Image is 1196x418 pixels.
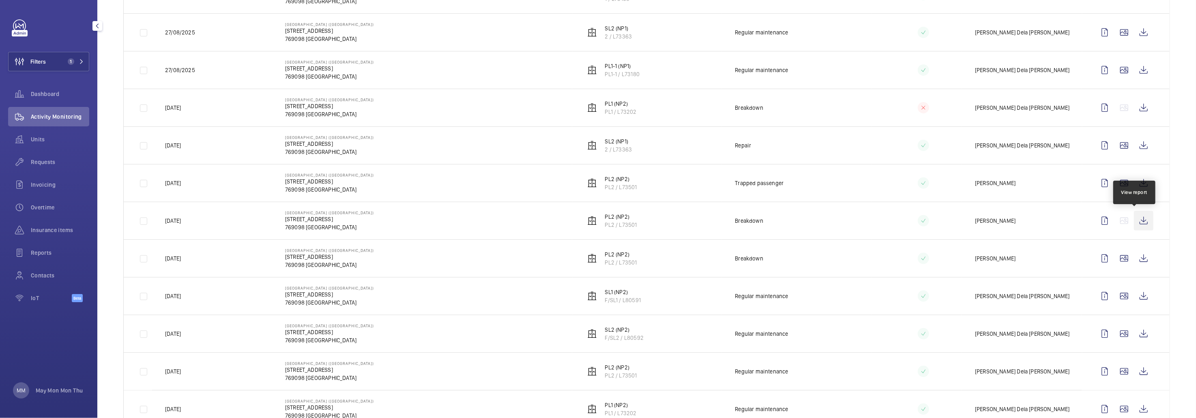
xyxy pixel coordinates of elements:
[31,294,72,302] span: IoT
[587,65,597,75] img: elevator.svg
[605,401,637,409] p: PL1 (NP2)
[735,254,763,262] p: Breakdown
[285,148,374,156] p: 769098 [GEOGRAPHIC_DATA]
[285,403,374,412] p: [STREET_ADDRESS]
[605,100,637,108] p: PL1 (NP2)
[735,141,751,149] p: Repair
[735,28,788,36] p: Regular maintenance
[605,250,637,258] p: PL2 (NP2)
[975,104,1070,112] p: [PERSON_NAME] Dela [PERSON_NAME]
[605,137,632,145] p: SL2 (NP1)
[285,299,374,307] p: 769098 [GEOGRAPHIC_DATA]
[587,404,597,414] img: elevator.svg
[285,290,374,299] p: [STREET_ADDRESS]
[587,28,597,37] img: elevator.svg
[8,52,89,71] button: Filters1
[165,28,195,36] p: 27/08/2025
[735,179,784,187] p: Trapped passenger
[285,210,374,215] p: [GEOGRAPHIC_DATA] ([GEOGRAPHIC_DATA])
[285,35,374,43] p: 769098 [GEOGRAPHIC_DATA]
[285,399,374,403] p: [GEOGRAPHIC_DATA] ([GEOGRAPHIC_DATA])
[285,73,374,81] p: 769098 [GEOGRAPHIC_DATA]
[605,24,632,32] p: SL2 (NP1)
[975,292,1070,300] p: [PERSON_NAME] Dela [PERSON_NAME]
[587,291,597,301] img: elevator.svg
[975,179,1016,187] p: [PERSON_NAME]
[1121,189,1148,196] div: View report
[165,217,181,225] p: [DATE]
[165,292,181,300] p: [DATE]
[285,328,374,336] p: [STREET_ADDRESS]
[285,261,374,269] p: 769098 [GEOGRAPHIC_DATA]
[285,336,374,344] p: 769098 [GEOGRAPHIC_DATA]
[975,330,1070,338] p: [PERSON_NAME] Dela [PERSON_NAME]
[17,386,26,395] p: MM
[165,330,181,338] p: [DATE]
[31,203,89,211] span: Overtime
[605,326,644,334] p: SL2 (NP2)
[31,271,89,279] span: Contacts
[165,254,181,262] p: [DATE]
[975,254,1016,262] p: [PERSON_NAME]
[285,22,374,27] p: [GEOGRAPHIC_DATA] ([GEOGRAPHIC_DATA])
[68,58,74,65] span: 1
[285,248,374,253] p: [GEOGRAPHIC_DATA] ([GEOGRAPHIC_DATA])
[605,288,641,296] p: SL1 (NP2)
[605,108,637,116] p: PL1 / L73202
[285,361,374,366] p: [GEOGRAPHIC_DATA] ([GEOGRAPHIC_DATA])
[975,367,1070,375] p: [PERSON_NAME] Dela [PERSON_NAME]
[285,27,374,35] p: [STREET_ADDRESS]
[735,292,788,300] p: Regular maintenance
[735,367,788,375] p: Regular maintenance
[285,286,374,290] p: [GEOGRAPHIC_DATA] ([GEOGRAPHIC_DATA])
[31,249,89,257] span: Reports
[165,104,181,112] p: [DATE]
[285,253,374,261] p: [STREET_ADDRESS]
[285,97,374,102] p: [GEOGRAPHIC_DATA] ([GEOGRAPHIC_DATA])
[735,66,788,74] p: Regular maintenance
[31,181,89,189] span: Invoicing
[285,374,374,382] p: 769098 [GEOGRAPHIC_DATA]
[285,223,374,231] p: 769098 [GEOGRAPHIC_DATA]
[31,158,89,166] span: Requests
[587,329,597,339] img: elevator.svg
[605,258,637,267] p: PL2 / L73501
[735,104,763,112] p: Breakdown
[605,70,640,78] p: PL1-1 / L73180
[285,366,374,374] p: [STREET_ADDRESS]
[285,60,374,64] p: [GEOGRAPHIC_DATA] ([GEOGRAPHIC_DATA])
[605,175,637,183] p: PL2 (NP2)
[605,145,632,154] p: 2 / L73363
[285,323,374,328] p: [GEOGRAPHIC_DATA] ([GEOGRAPHIC_DATA])
[587,178,597,188] img: elevator.svg
[285,215,374,223] p: [STREET_ADDRESS]
[587,254,597,263] img: elevator.svg
[285,102,374,110] p: [STREET_ADDRESS]
[605,32,632,41] p: 2 / L73363
[31,113,89,121] span: Activity Monitoring
[605,334,644,342] p: F/SL2 / L80592
[72,294,83,302] span: Beta
[605,62,640,70] p: PL1-1 (NP1)
[587,367,597,376] img: elevator.svg
[587,216,597,226] img: elevator.svg
[285,173,374,177] p: [GEOGRAPHIC_DATA] ([GEOGRAPHIC_DATA])
[31,135,89,143] span: Units
[165,367,181,375] p: [DATE]
[605,221,637,229] p: PL2 / L73501
[605,183,637,191] p: PL2 / L73501
[285,186,374,194] p: 769098 [GEOGRAPHIC_DATA]
[165,405,181,413] p: [DATE]
[735,330,788,338] p: Regular maintenance
[31,226,89,234] span: Insurance items
[605,296,641,304] p: F/SL1 / L80591
[285,135,374,140] p: [GEOGRAPHIC_DATA] ([GEOGRAPHIC_DATA])
[30,58,46,66] span: Filters
[975,141,1070,149] p: [PERSON_NAME] Dela [PERSON_NAME]
[605,363,637,371] p: PL2 (NP2)
[605,409,637,417] p: PL1 / L73202
[165,141,181,149] p: [DATE]
[975,217,1016,225] p: [PERSON_NAME]
[975,66,1070,74] p: [PERSON_NAME] Dela [PERSON_NAME]
[36,386,83,395] p: May Mon Mon Thu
